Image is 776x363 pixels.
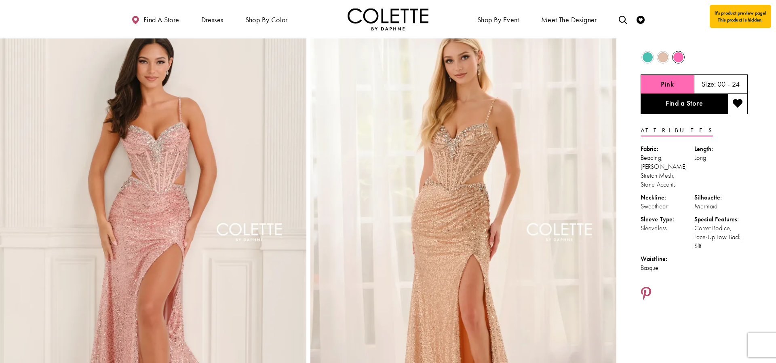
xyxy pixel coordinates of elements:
[539,8,599,30] a: Meet the designer
[641,202,694,211] div: Sweetheart
[641,287,652,302] a: Share using Pinterest - Opens in new tab
[143,16,179,24] span: Find a store
[694,193,748,202] div: Silhouette:
[243,8,290,30] span: Shop by color
[475,8,521,30] span: Shop By Event
[201,16,224,24] span: Dresses
[245,16,288,24] span: Shop by color
[671,50,685,64] div: Pink
[541,16,597,24] span: Meet the designer
[641,94,727,114] a: Find a Store
[635,8,647,30] a: Check Wishlist
[641,255,694,263] div: Waistline:
[641,263,694,272] div: Basque
[641,125,713,136] a: Attributes
[348,8,428,30] a: Visit Home Page
[641,153,694,189] div: Beading, [PERSON_NAME] Stretch Mesh, Stone Accents
[694,202,748,211] div: Mermaid
[641,193,694,202] div: Neckline:
[694,144,748,153] div: Length:
[694,224,748,250] div: Corset Bodice, Lace-Up Low Back, Slit
[710,5,771,28] div: It's product preview page! This product is hidden.
[617,8,629,30] a: Toggle search
[702,79,716,89] span: Size:
[727,94,748,114] button: Add to wishlist
[199,8,226,30] span: Dresses
[641,50,655,64] div: Aqua
[694,153,748,162] div: Long
[641,224,694,233] div: Sleeveless
[694,215,748,224] div: Special Features:
[661,80,674,88] h5: Chosen color
[348,8,428,30] img: Colette by Daphne
[641,215,694,224] div: Sleeve Type:
[717,80,740,88] h5: 00 - 24
[641,144,694,153] div: Fabric:
[477,16,519,24] span: Shop By Event
[656,50,670,64] div: Champagne
[641,49,748,65] div: Product color controls state depends on size chosen
[129,8,181,30] a: Find a store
